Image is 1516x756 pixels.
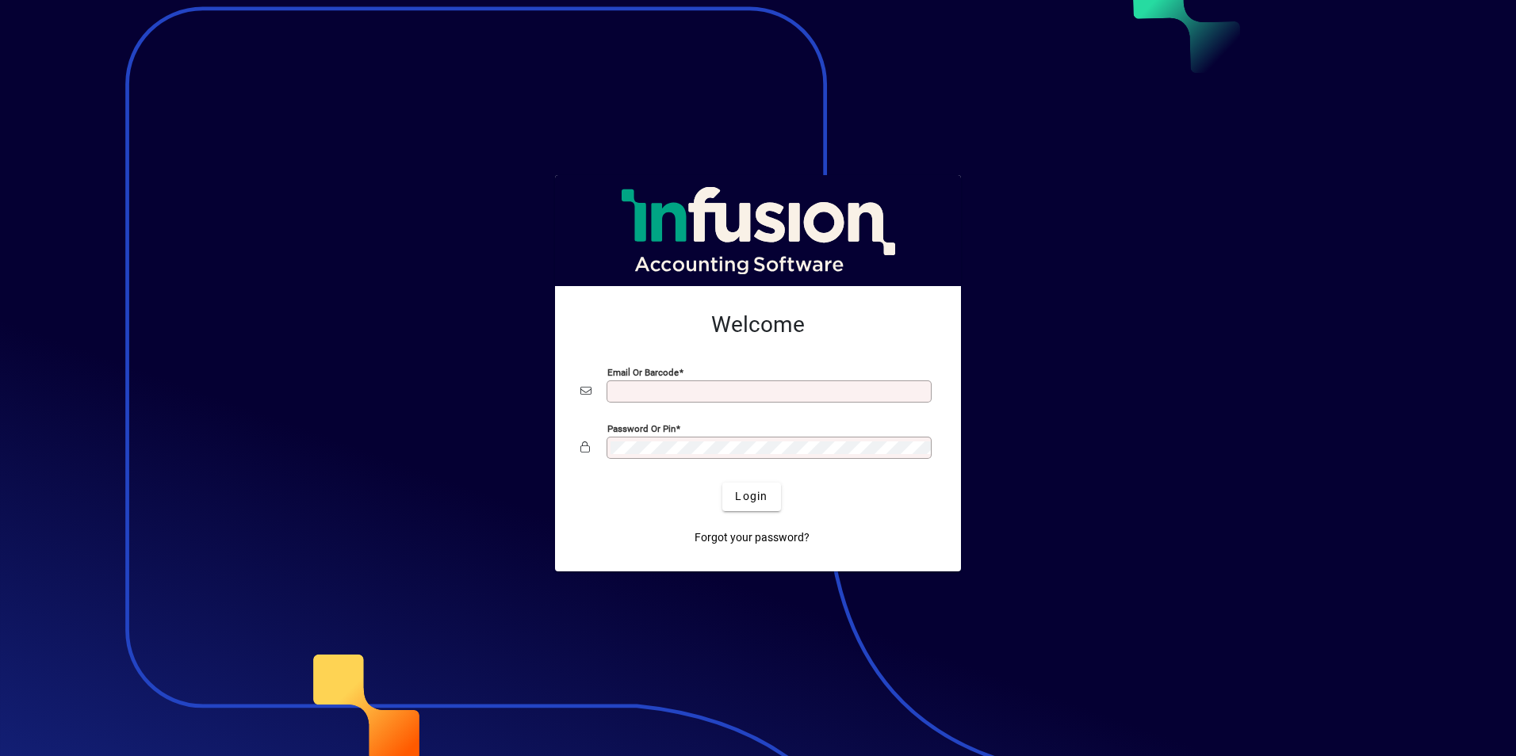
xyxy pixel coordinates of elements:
a: Forgot your password? [688,524,816,552]
span: Forgot your password? [695,529,810,546]
h2: Welcome [580,311,936,338]
mat-label: Password or Pin [607,422,676,433]
button: Login [722,483,780,511]
span: Login [735,488,768,505]
mat-label: Email or Barcode [607,366,679,377]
